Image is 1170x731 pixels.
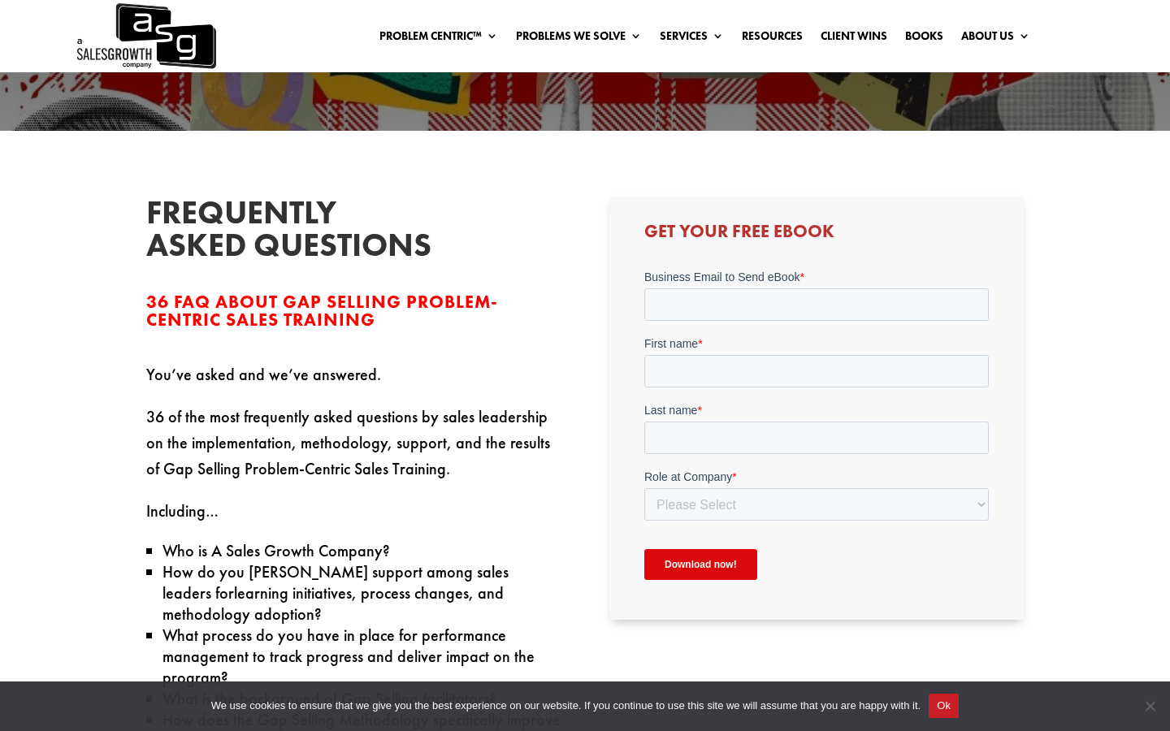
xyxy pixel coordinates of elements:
a: Client Wins [821,30,887,48]
a: Books [905,30,943,48]
span: No [1142,698,1158,714]
button: Ok [929,694,959,718]
p: Including… [146,498,561,540]
a: Problem Centric™ [379,30,498,48]
h3: Get Your Free Ebook [644,223,989,249]
a: About Us [961,30,1030,48]
a: Problems We Solve [516,30,642,48]
iframe: Form 0 [644,269,989,594]
a: Resources [742,30,803,48]
a: Services [660,30,724,48]
span: learning initiatives, process changes, and methodology adoption? [162,582,504,625]
li: Who is A Sales Growth Company? [162,540,561,561]
span: 36 FAQ About Gap Selling Problem-Centric Sales Training [146,290,498,331]
p: You’ve asked and we’ve answered. [146,361,561,404]
span: We use cookies to ensure that we give you the best experience on our website. If you continue to ... [211,698,921,714]
li: How do you [PERSON_NAME] support among sales leaders for [162,561,561,625]
span: What process do you have in place for performance management to track progress and deliver impact... [162,625,535,688]
h2: Frequently Asked Questions [146,197,390,270]
p: 36 of the most frequently asked questions by sales leadership on the implementation, methodology,... [146,404,561,498]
